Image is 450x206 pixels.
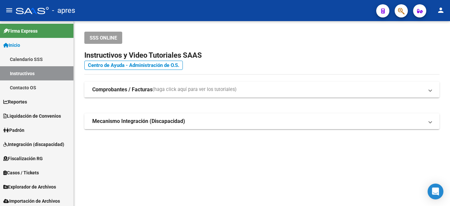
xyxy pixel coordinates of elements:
h2: Instructivos y Video Tutoriales SAAS [84,49,439,62]
span: Reportes [3,98,27,105]
strong: Comprobantes / Facturas [92,86,153,93]
span: Inicio [3,42,20,49]
span: - apres [52,3,75,18]
span: Explorador de Archivos [3,183,56,191]
strong: Mecanismo Integración (Discapacidad) [92,118,185,125]
a: Centro de Ayuda - Administración de O.S. [84,61,183,70]
div: Open Intercom Messenger [428,184,443,199]
span: Padrón [3,127,24,134]
span: Integración (discapacidad) [3,141,64,148]
mat-expansion-panel-header: Mecanismo Integración (Discapacidad) [84,113,439,129]
button: SSS ONLINE [84,32,122,44]
span: Importación de Archivos [3,197,60,205]
span: Casos / Tickets [3,169,39,176]
span: Fiscalización RG [3,155,43,162]
span: SSS ONLINE [90,35,117,41]
span: (haga click aquí para ver los tutoriales) [153,86,237,93]
span: Firma Express [3,27,38,35]
mat-expansion-panel-header: Comprobantes / Facturas(haga click aquí para ver los tutoriales) [84,82,439,98]
mat-icon: menu [5,6,13,14]
span: Liquidación de Convenios [3,112,61,120]
mat-icon: person [437,6,445,14]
